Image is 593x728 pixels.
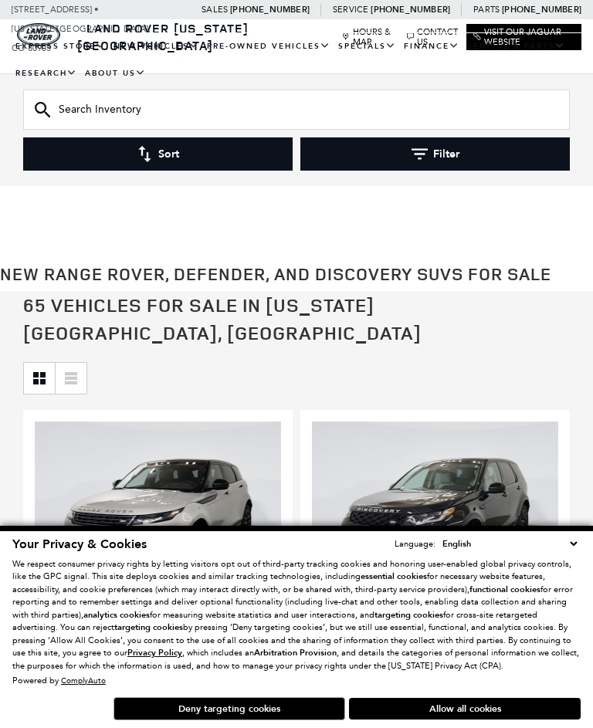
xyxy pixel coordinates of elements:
a: Research [12,60,81,87]
img: 2025 LAND ROVER Discovery Sport S [312,422,558,606]
strong: functional cookies [469,584,540,595]
span: 65 Vehicles for Sale in [US_STATE][GEOGRAPHIC_DATA], [GEOGRAPHIC_DATA] [23,293,422,345]
u: Privacy Policy [127,647,182,659]
a: ComplyAuto [61,676,106,686]
a: EXPRESS STORE [12,33,110,60]
img: 2026 LAND ROVER Range Rover Evoque S [35,422,281,606]
a: Pre-Owned Vehicles [203,33,334,60]
strong: analytics cookies [83,609,150,621]
a: land-rover [17,23,60,46]
a: Service & Parts [463,33,569,60]
img: Land Rover [17,23,60,46]
a: [PHONE_NUMBER] [502,4,581,15]
span: Your Privacy & Cookies [12,536,147,553]
button: Allow all cookies [349,698,581,720]
a: Privacy Policy [127,648,182,658]
strong: essential cookies [361,571,427,582]
div: Language: [395,540,435,548]
a: New Vehicles [110,33,203,60]
a: Specials [334,33,400,60]
strong: targeting cookies [374,609,443,621]
a: [PHONE_NUMBER] [230,4,310,15]
a: Land Rover [US_STATE][GEOGRAPHIC_DATA] [77,20,249,54]
button: Sort [23,137,293,171]
a: Finance [400,33,463,60]
a: About Us [81,60,150,87]
strong: Arbitration Provision [254,647,337,659]
a: Contact Us [407,27,459,47]
a: Hours & Map [342,27,398,47]
nav: Main Navigation [12,33,581,87]
button: Deny targeting cookies [114,697,345,720]
strong: targeting cookies [114,621,183,633]
a: [PHONE_NUMBER] [371,4,450,15]
a: Visit Our Jaguar Website [473,27,574,47]
input: Search Inventory [23,90,570,130]
div: Powered by [12,676,106,686]
select: Language Select [439,537,581,551]
p: We respect consumer privacy rights by letting visitors opt out of third-party tracking cookies an... [12,558,581,673]
button: Filter [300,137,570,171]
a: [STREET_ADDRESS] • [US_STATE][GEOGRAPHIC_DATA], CO 80905 [12,5,151,53]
